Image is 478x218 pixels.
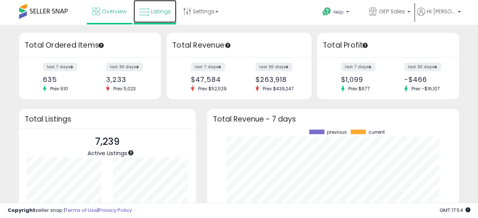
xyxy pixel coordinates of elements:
a: Terms of Use [65,207,97,214]
div: 3,233 [106,75,148,83]
span: 2025-08-13 17:54 GMT [440,207,470,214]
span: Prev: $52,529 [194,85,230,92]
h3: Total Revenue - 7 days [213,116,453,122]
span: Help [333,9,344,15]
label: last 7 days [191,63,225,71]
div: Tooltip anchor [224,42,231,49]
h3: Total Listings [25,116,190,122]
div: 635 [43,75,84,83]
h3: Total Revenue [172,40,306,51]
span: Prev: $439,247 [259,85,298,92]
strong: Copyright [8,207,35,214]
label: last 30 days [106,63,143,71]
label: last 30 days [256,63,292,71]
div: $1,099 [341,75,383,83]
i: Get Help [322,7,332,16]
a: Hi [PERSON_NAME] [417,8,461,25]
div: $47,584 [191,75,233,83]
label: last 30 days [404,63,441,71]
h3: Total Ordered Items [25,40,155,51]
a: Help [316,1,362,25]
span: Prev: 610 [46,85,72,92]
span: GEP Sales [379,8,405,15]
div: Tooltip anchor [127,149,134,156]
span: Prev: $677 [345,85,374,92]
div: -$466 [404,75,446,83]
span: Prev: 5,023 [110,85,140,92]
div: seller snap | | [8,207,132,214]
span: Overview [102,8,127,15]
span: previous [327,130,347,135]
span: Prev: -$16,107 [408,85,444,92]
label: last 7 days [43,63,77,71]
span: Active Listings [87,149,127,157]
p: 7,239 [87,135,127,149]
div: Tooltip anchor [98,42,105,49]
label: last 7 days [341,63,375,71]
span: Hi [PERSON_NAME] [427,8,456,15]
div: $263,918 [256,75,298,83]
a: Privacy Policy [98,207,132,214]
div: Tooltip anchor [362,42,368,49]
span: Listings [151,8,171,15]
h3: Total Profit [323,40,453,51]
span: current [368,130,385,135]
